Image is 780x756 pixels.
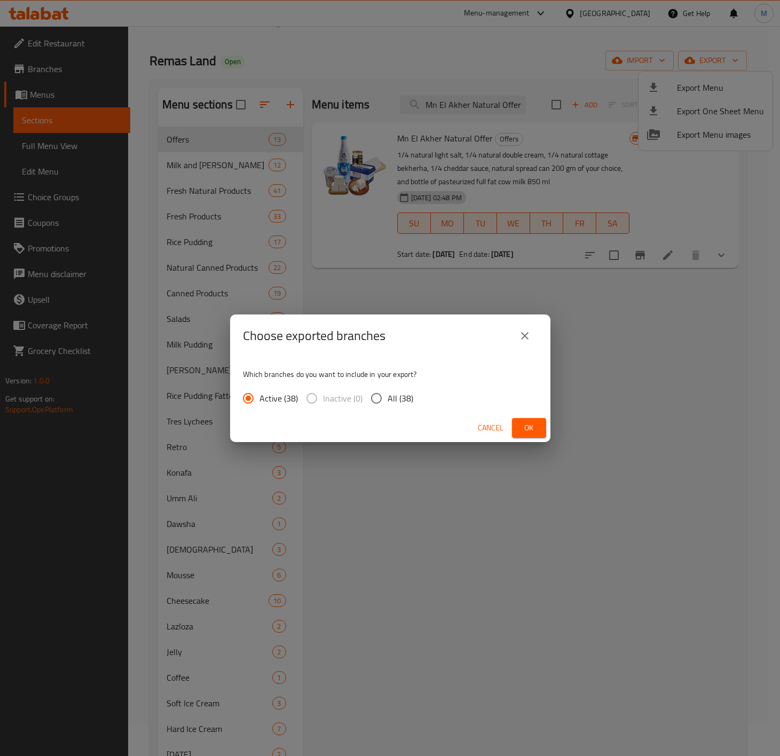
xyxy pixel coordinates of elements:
[323,392,363,405] span: Inactive (0)
[388,392,413,405] span: All (38)
[259,392,298,405] span: Active (38)
[243,327,385,344] h2: Choose exported branches
[512,323,538,349] button: close
[521,421,538,435] span: Ok
[474,418,508,438] button: Cancel
[478,421,503,435] span: Cancel
[243,369,538,380] p: Which branches do you want to include in your export?
[512,418,546,438] button: Ok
